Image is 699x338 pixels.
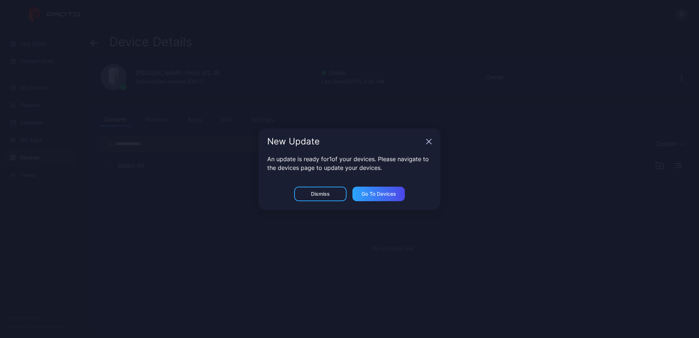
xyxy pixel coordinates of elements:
[311,191,330,197] div: Dismiss
[267,137,423,146] div: New Update
[294,187,347,201] button: Dismiss
[267,155,432,172] p: An update is ready for 1 of your devices. Please navigate to the devices page to update your devi...
[352,187,405,201] button: Go to devices
[362,191,396,197] div: Go to devices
